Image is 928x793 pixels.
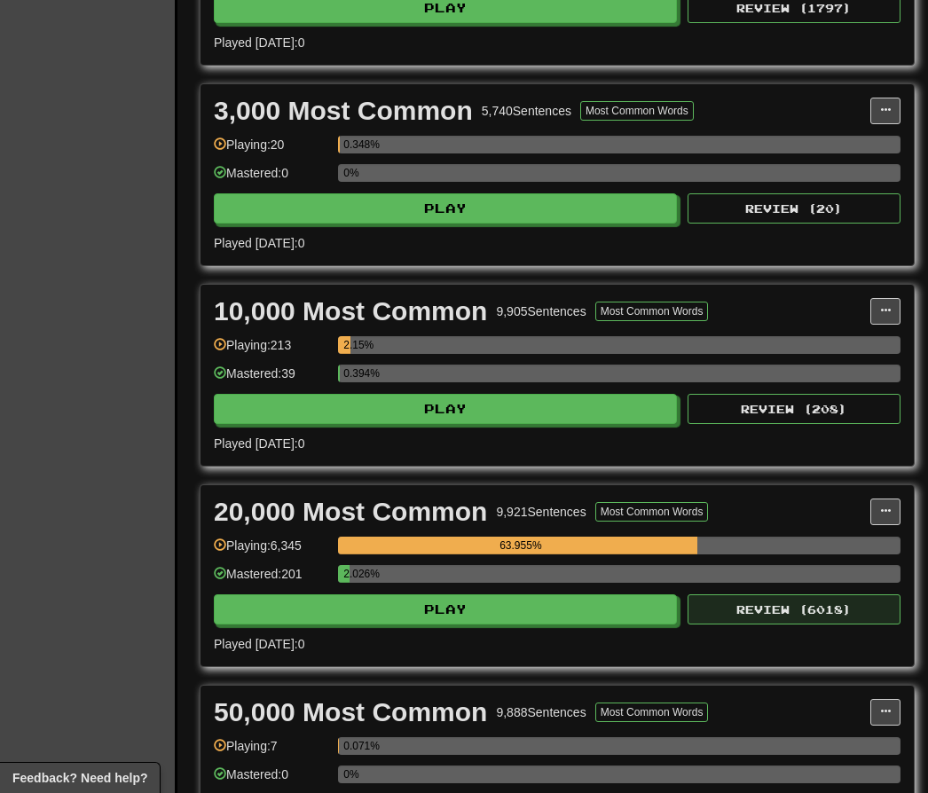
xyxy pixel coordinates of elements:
[214,193,677,224] button: Play
[214,365,329,394] div: Mastered: 39
[343,565,350,583] div: 2.026%
[214,537,329,566] div: Playing: 6,345
[580,101,694,121] button: Most Common Words
[688,193,900,224] button: Review (20)
[214,35,304,50] span: Played [DATE]: 0
[688,394,900,424] button: Review (208)
[214,164,329,193] div: Mastered: 0
[214,394,677,424] button: Play
[482,102,571,120] div: 5,740 Sentences
[214,298,487,325] div: 10,000 Most Common
[214,594,677,624] button: Play
[214,136,329,165] div: Playing: 20
[595,703,709,722] button: Most Common Words
[214,637,304,651] span: Played [DATE]: 0
[496,503,586,521] div: 9,921 Sentences
[688,594,900,624] button: Review (6018)
[214,436,304,451] span: Played [DATE]: 0
[343,537,697,554] div: 63.955%
[595,302,709,321] button: Most Common Words
[214,565,329,594] div: Mastered: 201
[496,302,586,320] div: 9,905 Sentences
[595,502,709,522] button: Most Common Words
[214,236,304,250] span: Played [DATE]: 0
[496,703,586,721] div: 9,888 Sentences
[214,336,329,365] div: Playing: 213
[214,699,487,726] div: 50,000 Most Common
[12,769,147,787] span: Open feedback widget
[214,499,487,525] div: 20,000 Most Common
[214,737,329,766] div: Playing: 7
[343,336,350,354] div: 2.15%
[214,98,473,124] div: 3,000 Most Common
